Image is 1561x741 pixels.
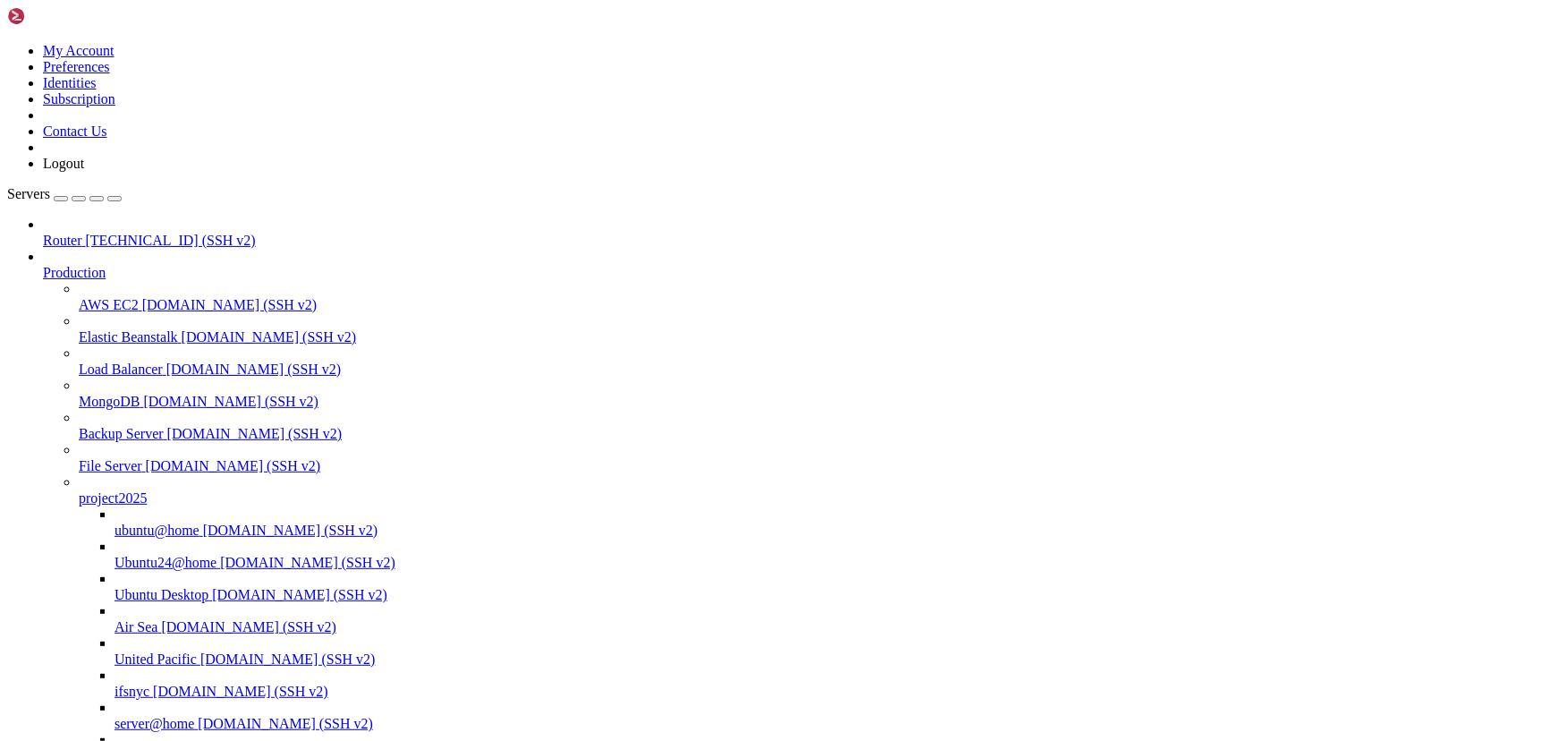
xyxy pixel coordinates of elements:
span: Router [43,233,82,248]
span: Backup Server [79,426,164,441]
span: [DOMAIN_NAME] (SSH v2) [182,329,357,345]
li: server@home [DOMAIN_NAME] (SSH v2) [115,700,1554,732]
img: Shellngn [7,7,110,25]
span: server@home [115,716,194,731]
span: [DOMAIN_NAME] (SSH v2) [200,652,376,667]
span: Elastic Beanstalk [79,329,178,345]
span: [DOMAIN_NAME] (SSH v2) [142,297,318,312]
span: AWS EC2 [79,297,139,312]
span: File Server [79,458,142,473]
span: MongoDB [79,394,140,409]
span: ifsnyc [115,684,149,699]
span: [DOMAIN_NAME] (SSH v2) [220,555,395,570]
a: Load Balancer [DOMAIN_NAME] (SSH v2) [79,362,1554,378]
span: Load Balancer [79,362,163,377]
a: My Account [43,43,115,58]
span: [DOMAIN_NAME] (SSH v2) [198,716,373,731]
span: Air Sea [115,619,157,635]
a: ifsnyc [DOMAIN_NAME] (SSH v2) [115,684,1554,700]
span: Production [43,265,106,280]
a: Backup Server [DOMAIN_NAME] (SSH v2) [79,426,1554,442]
a: Subscription [43,91,115,106]
a: server@home [DOMAIN_NAME] (SSH v2) [115,716,1554,732]
span: [DOMAIN_NAME] (SSH v2) [212,587,387,602]
a: AWS EC2 [DOMAIN_NAME] (SSH v2) [79,297,1554,313]
a: MongoDB [DOMAIN_NAME] (SSH v2) [79,394,1554,410]
a: Ubuntu Desktop [DOMAIN_NAME] (SSH v2) [115,587,1554,603]
a: Production [43,265,1554,281]
span: [DOMAIN_NAME] (SSH v2) [161,619,336,635]
li: Backup Server [DOMAIN_NAME] (SSH v2) [79,410,1554,442]
a: Elastic Beanstalk [DOMAIN_NAME] (SSH v2) [79,329,1554,345]
span: [TECHNICAL_ID] (SSH v2) [86,233,256,248]
li: ifsnyc [DOMAIN_NAME] (SSH v2) [115,668,1554,700]
a: Servers [7,186,122,201]
a: Ubuntu24@home [DOMAIN_NAME] (SSH v2) [115,555,1554,571]
span: [DOMAIN_NAME] (SSH v2) [166,362,342,377]
li: Ubuntu Desktop [DOMAIN_NAME] (SSH v2) [115,571,1554,603]
a: Preferences [43,59,110,74]
span: Ubuntu Desktop [115,587,208,602]
span: [DOMAIN_NAME] (SSH v2) [167,426,343,441]
a: ubuntu@home [DOMAIN_NAME] (SSH v2) [115,523,1554,539]
span: Ubuntu24@home [115,555,216,570]
span: ubuntu@home [115,523,199,538]
li: Ubuntu24@home [DOMAIN_NAME] (SSH v2) [115,539,1554,571]
li: AWS EC2 [DOMAIN_NAME] (SSH v2) [79,281,1554,313]
a: File Server [DOMAIN_NAME] (SSH v2) [79,458,1554,474]
span: United Pacific [115,652,197,667]
a: Air Sea [DOMAIN_NAME] (SSH v2) [115,619,1554,635]
li: Air Sea [DOMAIN_NAME] (SSH v2) [115,603,1554,635]
span: [DOMAIN_NAME] (SSH v2) [146,458,321,473]
a: project2025 [79,490,1554,507]
a: Logout [43,156,84,171]
li: MongoDB [DOMAIN_NAME] (SSH v2) [79,378,1554,410]
span: [DOMAIN_NAME] (SSH v2) [153,684,328,699]
a: United Pacific [DOMAIN_NAME] (SSH v2) [115,652,1554,668]
a: Contact Us [43,123,107,139]
a: Identities [43,75,97,90]
span: [DOMAIN_NAME] (SSH v2) [143,394,318,409]
li: Elastic Beanstalk [DOMAIN_NAME] (SSH v2) [79,313,1554,345]
li: United Pacific [DOMAIN_NAME] (SSH v2) [115,635,1554,668]
span: project2025 [79,490,147,506]
span: [DOMAIN_NAME] (SSH v2) [203,523,378,538]
span: Servers [7,186,50,201]
li: Router [TECHNICAL_ID] (SSH v2) [43,217,1554,249]
li: File Server [DOMAIN_NAME] (SSH v2) [79,442,1554,474]
li: ubuntu@home [DOMAIN_NAME] (SSH v2) [115,507,1554,539]
li: Load Balancer [DOMAIN_NAME] (SSH v2) [79,345,1554,378]
a: Router [TECHNICAL_ID] (SSH v2) [43,233,1554,249]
